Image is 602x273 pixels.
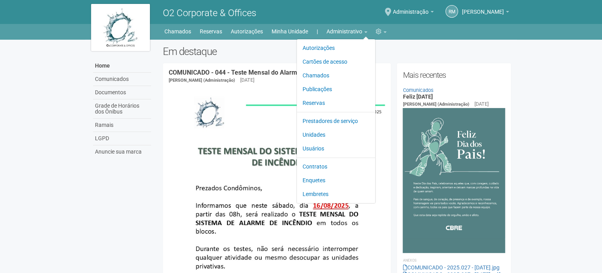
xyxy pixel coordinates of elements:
a: LGPD [93,132,151,145]
div: [DATE] [240,77,254,84]
div: [DATE] [474,101,488,108]
a: Documentos [93,86,151,99]
a: Ramais [93,119,151,132]
a: Autorizações [303,41,369,55]
a: COMUNICADO - 044 - Teste Mensal do Alarme de Incêndio [169,69,335,76]
a: Usuários [303,142,369,156]
li: Anexos [403,257,505,264]
a: Reservas [303,96,369,110]
a: Comunicados [93,73,151,86]
a: Grade de Horários dos Ônibus [93,99,151,119]
a: Reservas [200,26,222,37]
span: O2 Corporate & Offices [163,7,256,18]
a: Comunicados [403,87,433,93]
span: Administração [393,1,429,15]
a: Administrativo [327,26,367,37]
a: Chamados [164,26,191,37]
a: Lembretes [303,187,369,201]
a: Prestadores de serviço [303,114,369,128]
a: Publicações [303,82,369,96]
h2: Mais recentes [403,69,505,81]
a: Minha Unidade [272,26,308,37]
span: [PERSON_NAME] (Administração) [169,78,235,83]
a: Autorizações [231,26,263,37]
a: Chamados [303,69,369,82]
img: logo.jpg [91,4,150,51]
a: Home [93,59,151,73]
a: [PERSON_NAME] [462,10,509,16]
a: RM [445,5,458,18]
a: Configurações [376,26,387,37]
a: Anuncie sua marca [93,145,151,158]
img: COMUNICADO%20-%202025.027%20-%20Dia%20dos%20Pais.jpg [403,108,505,253]
h2: Em destaque [163,46,511,57]
a: Contratos [303,160,369,174]
span: Rogério Machado [462,1,504,15]
a: Administração [393,10,434,16]
a: | [317,26,318,37]
a: COMUNICADO - 2025.027 - [DATE].jpg [403,264,499,271]
span: [PERSON_NAME] (Administração) [403,102,469,107]
a: Feliz [DATE] [403,93,432,100]
a: Cartões de acesso [303,55,369,69]
a: Enquetes [303,174,369,187]
a: Unidades [303,128,369,142]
